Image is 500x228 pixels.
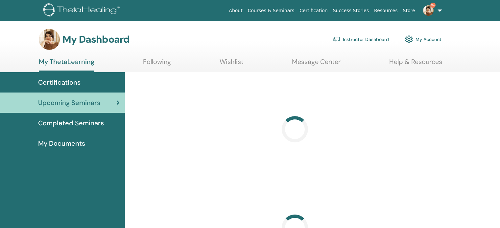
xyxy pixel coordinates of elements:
[143,58,171,71] a: Following
[332,36,340,42] img: chalkboard-teacher.svg
[405,32,441,47] a: My Account
[38,138,85,148] span: My Documents
[332,32,389,47] a: Instructor Dashboard
[39,58,94,72] a: My ThetaLearning
[220,58,244,71] a: Wishlist
[245,5,297,17] a: Courses & Seminars
[400,5,418,17] a: Store
[39,29,60,50] img: default.jpg
[430,3,436,8] span: 9+
[330,5,371,17] a: Success Stories
[38,98,100,108] span: Upcoming Seminars
[389,58,442,71] a: Help & Resources
[38,118,104,128] span: Completed Seminars
[292,58,341,71] a: Message Center
[43,3,122,18] img: logo.png
[62,33,130,45] h3: My Dashboard
[405,34,413,45] img: cog.svg
[297,5,330,17] a: Certification
[423,5,434,16] img: default.jpg
[371,5,400,17] a: Resources
[38,77,81,87] span: Certifications
[226,5,245,17] a: About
